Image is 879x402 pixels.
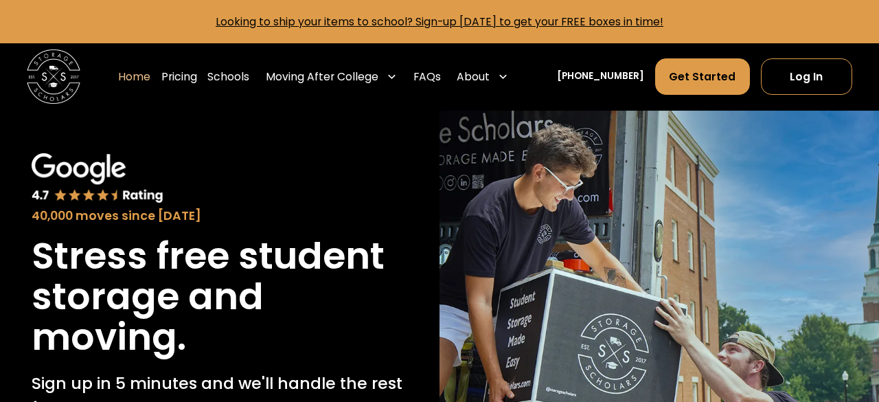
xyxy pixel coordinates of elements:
[118,58,150,96] a: Home
[27,49,80,103] img: Storage Scholars main logo
[557,69,644,84] a: [PHONE_NUMBER]
[266,69,378,85] div: Moving After College
[413,58,441,96] a: FAQs
[655,58,750,95] a: Get Started
[32,207,408,225] div: 40,000 moves since [DATE]
[207,58,249,96] a: Schools
[32,153,163,203] img: Google 4.7 star rating
[161,58,197,96] a: Pricing
[457,69,490,85] div: About
[761,58,852,95] a: Log In
[32,236,408,358] h1: Stress free student storage and moving.
[216,14,663,29] a: Looking to ship your items to school? Sign-up [DATE] to get your FREE boxes in time!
